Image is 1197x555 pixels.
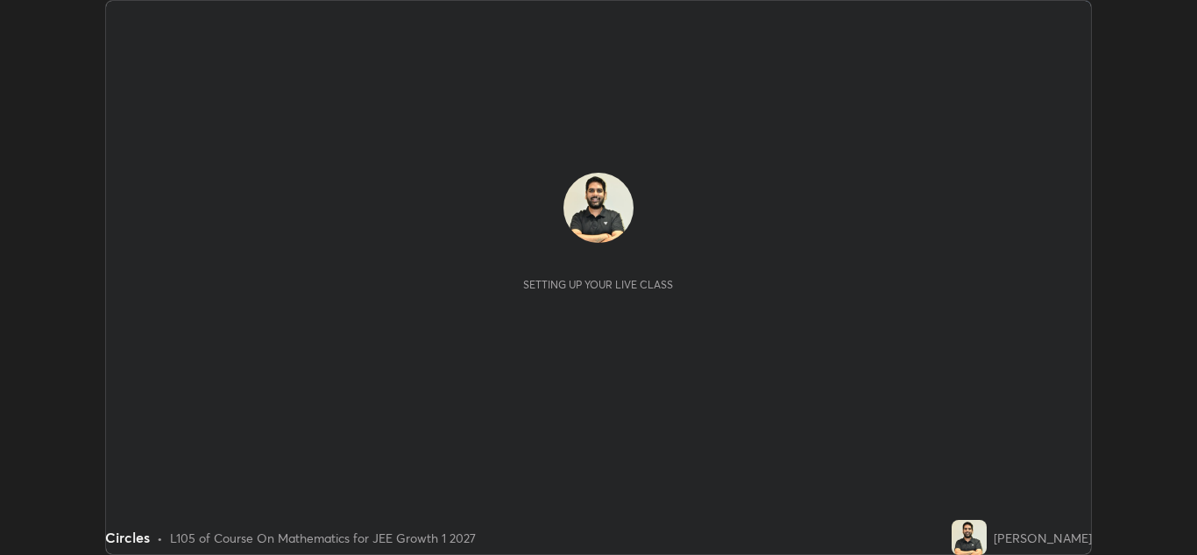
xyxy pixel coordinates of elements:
[157,529,163,547] div: •
[523,278,673,291] div: Setting up your live class
[952,520,987,555] img: d9cff753008c4d4b94e8f9a48afdbfb4.jpg
[105,527,150,548] div: Circles
[170,529,476,547] div: L105 of Course On Mathematics for JEE Growth 1 2027
[563,173,634,243] img: d9cff753008c4d4b94e8f9a48afdbfb4.jpg
[994,529,1092,547] div: [PERSON_NAME]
